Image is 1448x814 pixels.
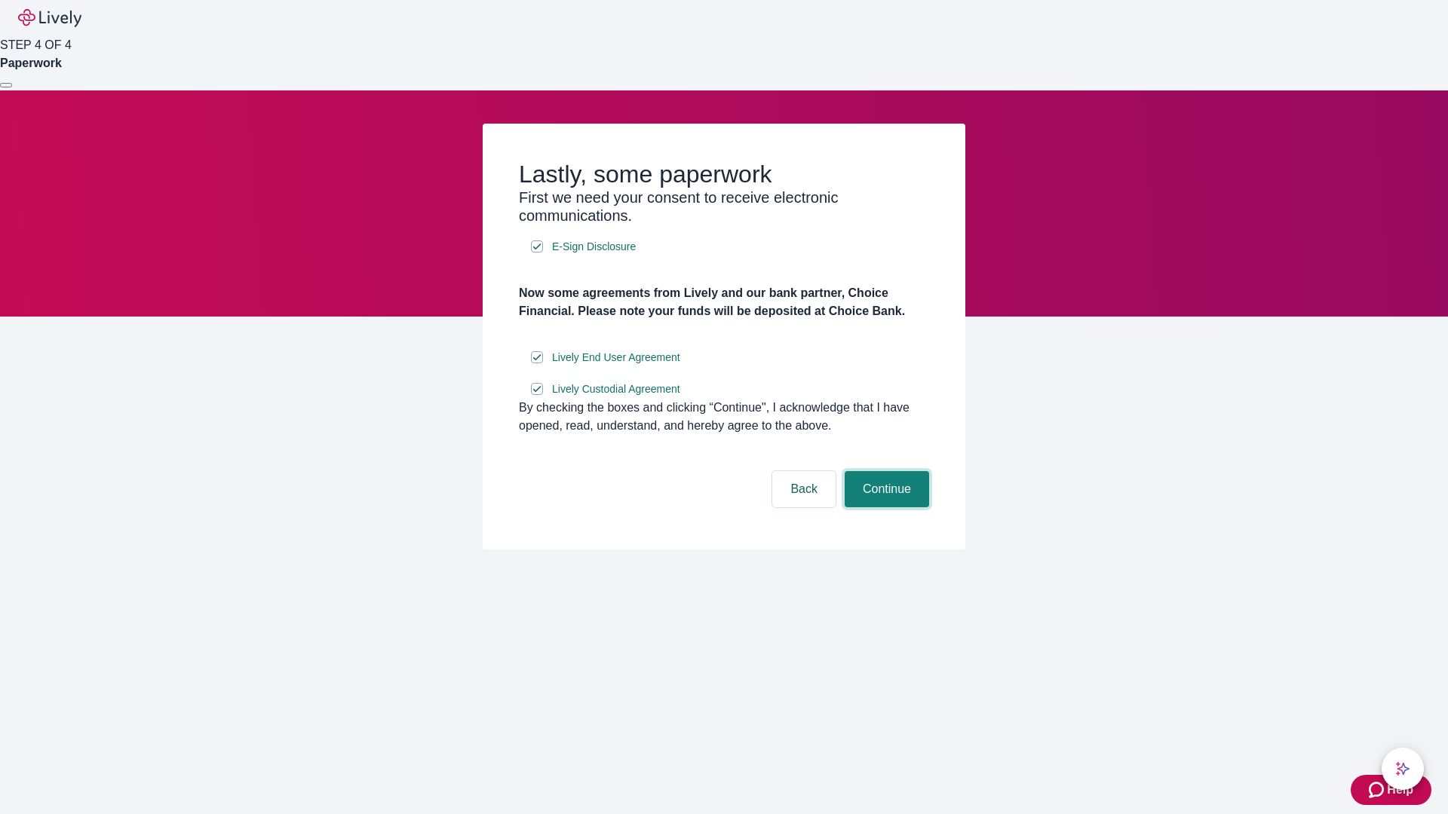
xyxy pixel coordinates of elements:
[772,471,836,507] button: Back
[18,9,81,27] img: Lively
[519,284,929,320] h4: Now some agreements from Lively and our bank partner, Choice Financial. Please note your funds wi...
[549,237,639,256] a: e-sign disclosure document
[519,188,929,225] h3: First we need your consent to receive electronic communications.
[552,381,680,397] span: Lively Custodial Agreement
[1387,781,1413,799] span: Help
[549,348,683,367] a: e-sign disclosure document
[519,160,929,188] h2: Lastly, some paperwork
[552,350,680,366] span: Lively End User Agreement
[552,239,636,255] span: E-Sign Disclosure
[1351,775,1431,805] button: Zendesk support iconHelp
[549,380,683,399] a: e-sign disclosure document
[519,399,929,435] div: By checking the boxes and clicking “Continue", I acknowledge that I have opened, read, understand...
[845,471,929,507] button: Continue
[1395,761,1410,776] svg: Lively AI Assistant
[1369,781,1387,799] svg: Zendesk support icon
[1382,748,1424,790] button: chat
